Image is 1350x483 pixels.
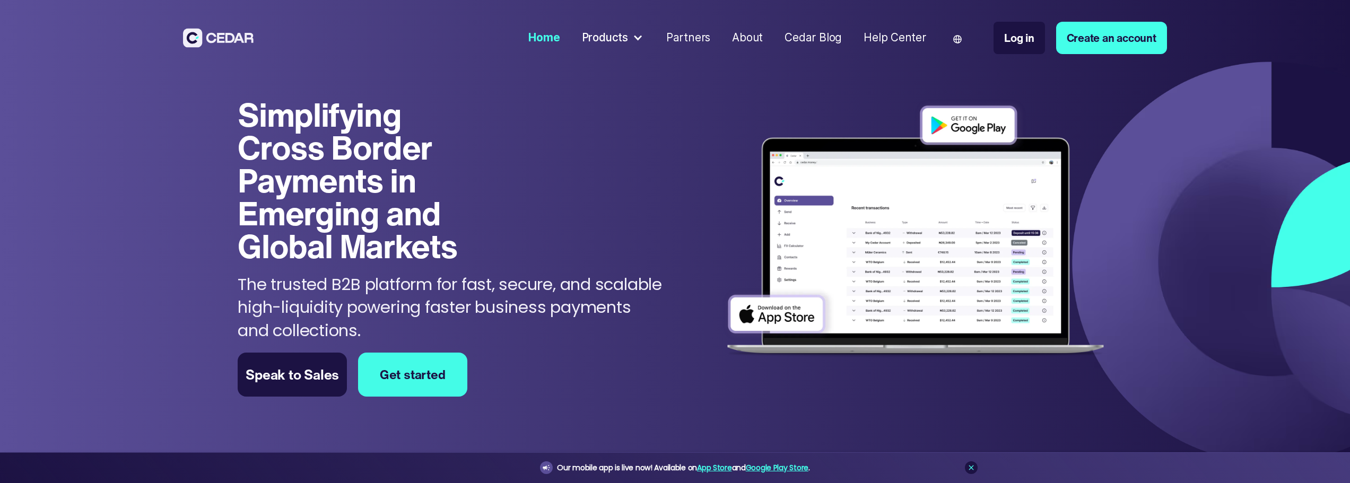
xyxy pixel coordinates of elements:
[582,30,628,46] div: Products
[238,98,493,262] h1: Simplifying Cross Border Payments in Emerging and Global Markets
[661,24,716,51] a: Partners
[523,24,565,51] a: Home
[858,24,931,51] a: Help Center
[358,353,467,396] a: Get started
[666,30,710,46] div: Partners
[727,24,768,51] a: About
[238,273,664,342] p: The trusted B2B platform for fast, secure, and scalable high-liquidity powering faster business p...
[1056,22,1167,54] a: Create an account
[719,98,1112,366] img: Dashboard of transactions
[994,22,1045,54] a: Log in
[953,35,962,43] img: world icon
[785,30,842,46] div: Cedar Blog
[779,24,847,51] a: Cedar Blog
[1004,30,1034,46] div: Log in
[238,353,347,396] a: Speak to Sales
[576,24,650,52] div: Products
[732,30,763,46] div: About
[528,30,560,46] div: Home
[864,30,926,46] div: Help Center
